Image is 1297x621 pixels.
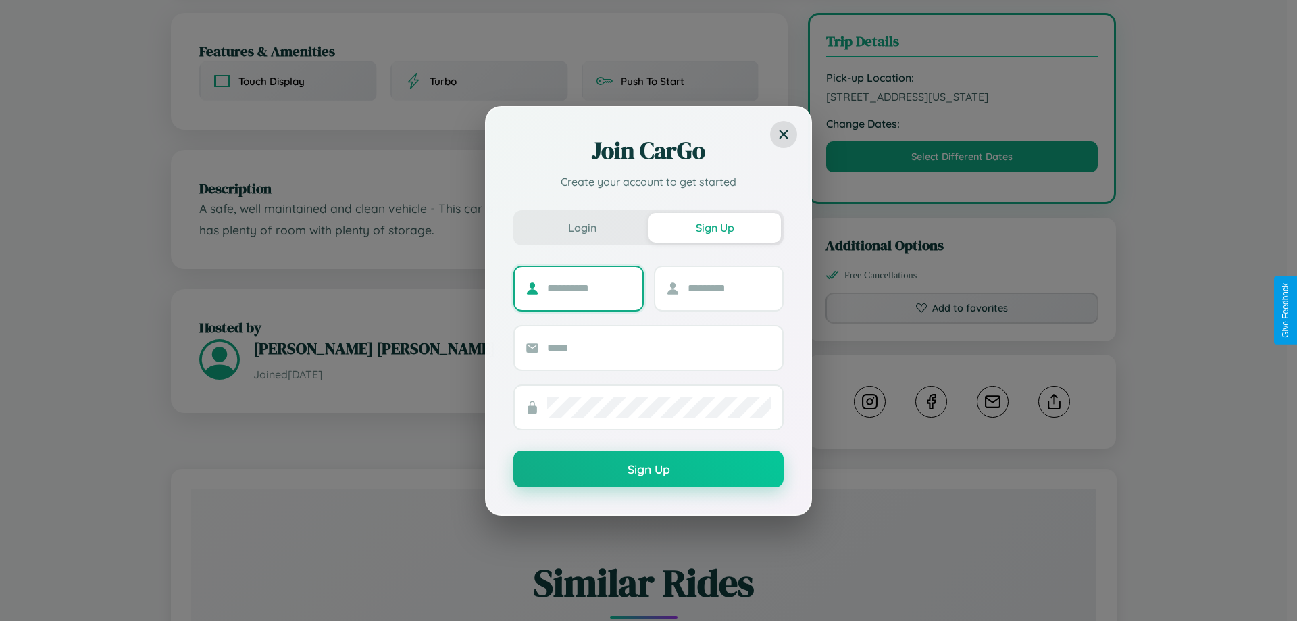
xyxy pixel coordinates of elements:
[513,174,784,190] p: Create your account to get started
[1281,283,1290,338] div: Give Feedback
[648,213,781,243] button: Sign Up
[513,134,784,167] h2: Join CarGo
[516,213,648,243] button: Login
[513,451,784,487] button: Sign Up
